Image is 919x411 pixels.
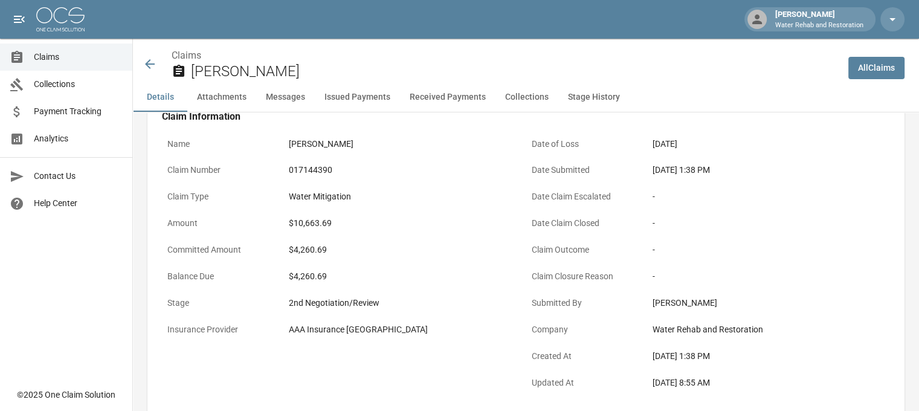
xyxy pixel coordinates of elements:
p: Updated At [526,371,648,395]
div: Water Mitigation [289,190,521,203]
span: Collections [34,78,123,91]
div: [DATE] 1:38 PM [653,164,885,176]
p: Stage [162,291,283,315]
div: $10,663.69 [289,217,521,230]
img: ocs-logo-white-transparent.png [36,7,85,31]
button: open drawer [7,7,31,31]
span: Payment Tracking [34,105,123,118]
a: AllClaims [848,57,904,79]
span: Contact Us [34,170,123,183]
span: Help Center [34,197,123,210]
p: Claim Outcome [526,238,648,262]
div: [PERSON_NAME] [653,297,885,309]
p: Committed Amount [162,238,283,262]
div: anchor tabs [133,83,919,112]
div: © 2025 One Claim Solution [17,389,115,401]
div: [DATE] [653,138,885,150]
p: Claim Type [162,185,283,209]
button: Collections [495,83,558,112]
p: Insurance Provider [162,318,283,341]
p: Company [526,318,648,341]
button: Received Payments [400,83,495,112]
p: Submitted By [526,291,648,315]
button: Stage History [558,83,630,112]
button: Issued Payments [315,83,400,112]
p: Amount [162,212,283,235]
button: Attachments [187,83,256,112]
p: Date Submitted [526,158,648,182]
div: Water Rehab and Restoration [653,323,885,336]
p: Claim Number [162,158,283,182]
p: Name [162,132,283,156]
nav: breadcrumb [172,48,839,63]
p: Created At [526,345,648,368]
div: [DATE] 8:55 AM [653,377,885,389]
p: Claim Closure Reason [526,265,648,288]
div: [DATE] 1:38 PM [653,350,885,363]
div: - [653,244,885,256]
p: Date of Loss [526,132,648,156]
div: - [653,190,885,203]
p: Date Claim Escalated [526,185,648,209]
div: $4,260.69 [289,270,521,283]
h4: Claim Information [162,111,890,123]
a: Claims [172,50,201,61]
div: - [653,217,885,230]
div: 017144390 [289,164,521,176]
p: Balance Due [162,265,283,288]
div: [PERSON_NAME] [289,138,521,150]
div: [PERSON_NAME] [770,8,868,30]
div: $4,260.69 [289,244,521,256]
div: 2nd Negotiation/Review [289,297,521,309]
h2: [PERSON_NAME] [191,63,839,80]
div: AAA Insurance [GEOGRAPHIC_DATA] [289,323,521,336]
span: Analytics [34,132,123,145]
div: - [653,270,885,283]
span: Claims [34,51,123,63]
p: Water Rehab and Restoration [775,21,863,31]
button: Details [133,83,187,112]
button: Messages [256,83,315,112]
p: Date Claim Closed [526,212,648,235]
